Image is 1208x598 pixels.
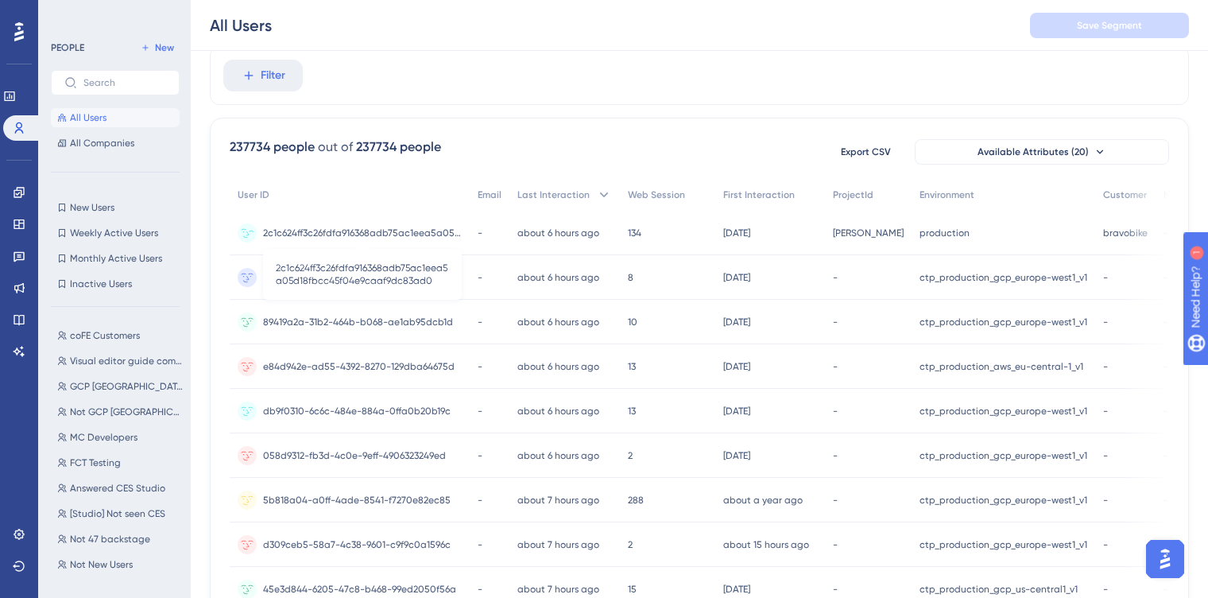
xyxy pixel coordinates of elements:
span: - [833,583,838,596]
span: ctp_production_aws_eu-central-1_v1 [920,360,1083,373]
span: 5b818a04-a0ff-4ade-8541-f7270e82ec85 [263,494,451,507]
span: - [478,494,482,507]
span: production [920,227,970,239]
span: Not 47 backstage [70,533,150,546]
span: Customer [1103,188,1147,201]
button: Filter [223,60,303,91]
button: Inactive Users [51,274,180,293]
span: - [833,271,838,284]
button: MC Developers [51,428,189,447]
button: New [135,38,180,57]
button: All Users [51,108,180,127]
time: about 15 hours ago [723,539,809,550]
button: Visual editor guide completed [51,351,189,371]
time: about 6 hours ago [517,406,599,417]
div: PEOPLE [51,41,84,54]
span: - [1163,583,1168,596]
div: 1 [110,8,115,21]
button: Export CSV [826,139,905,165]
span: 058d9312-fb3d-4c0e-9eff-4906323249ed [263,449,446,462]
span: 2 [628,449,633,462]
span: - [478,538,482,551]
span: - [1103,449,1108,462]
span: coFE Customers [70,329,140,342]
button: All Companies [51,134,180,153]
span: 2 [628,538,633,551]
span: d309ceb5-58a7-4c38-9601-c9f9c0a1596c [263,538,451,551]
span: bravobike [1103,227,1148,239]
span: Visual editor guide completed [70,355,183,367]
time: about a year ago [723,495,803,506]
time: [DATE] [723,361,750,372]
button: Monthly Active Users [51,249,180,268]
button: New Users [51,198,180,217]
span: - [1103,360,1108,373]
span: - [1163,449,1168,462]
time: about 7 hours ago [517,539,599,550]
time: about 6 hours ago [517,227,599,239]
span: - [833,494,838,507]
time: [DATE] [723,406,750,417]
span: MC Developers [70,431,137,444]
button: FCT Testing [51,453,189,472]
span: - [1163,360,1168,373]
span: - [833,405,838,417]
span: - [1163,405,1168,417]
span: - [478,227,482,239]
span: Not New Users [70,558,133,571]
span: ctp_production_gcp_us-central1_v1 [920,583,1078,596]
span: - [478,360,482,373]
button: Not 47 backstage [51,530,189,549]
span: - [833,360,838,373]
div: 237734 people [230,138,315,157]
button: [Studio] Not seen CES [51,504,189,523]
span: Need Help? [37,4,99,23]
span: First Interaction [723,188,795,201]
span: - [833,449,838,462]
div: All Users [210,14,272,37]
span: - [1103,494,1108,507]
span: - [1163,227,1168,239]
div: 237734 people [356,138,441,157]
span: 13 [628,405,636,417]
span: - [478,449,482,462]
span: - [478,271,482,284]
span: - [478,316,482,328]
span: New [155,41,174,54]
div: out of [318,138,353,157]
span: db9f0310-6c6c-484e-884a-0ffa0b20b19c [263,405,451,417]
span: All Companies [70,137,134,149]
button: GCP [GEOGRAPHIC_DATA], Not New [51,377,189,396]
button: Not New Users [51,555,189,574]
span: ctp_production_gcp_europe-west1_v1 [920,449,1087,462]
span: Environment [920,188,974,201]
span: 45e3d844-6205-47c8-b468-99ed2050f56a [263,583,456,596]
time: about 6 hours ago [517,361,599,372]
span: - [1163,271,1168,284]
span: 15 [628,583,637,596]
span: 8 [628,271,633,284]
span: All Users [70,111,106,124]
span: ProjectId [833,188,873,201]
span: User ID [238,188,269,201]
span: ctp_production_gcp_europe-west1_v1 [920,271,1087,284]
span: Not GCP [GEOGRAPHIC_DATA], Not New [70,406,183,418]
span: - [478,405,482,417]
span: Monthly Active Users [70,252,162,265]
span: Email [478,188,501,201]
span: 13 [628,360,636,373]
time: about 6 hours ago [517,450,599,461]
span: - [1103,583,1108,596]
button: Not GCP [GEOGRAPHIC_DATA], Not New [51,402,189,421]
button: coFE Customers [51,326,189,345]
span: Inactive Users [70,278,132,290]
span: Filter [261,66,285,85]
span: Export CSV [841,146,891,158]
iframe: UserGuiding AI Assistant Launcher [1141,535,1189,583]
button: Save Segment [1030,13,1189,38]
time: about 6 hours ago [517,272,599,283]
span: e84d942e-ad55-4392-8270-129dba64675d [263,360,455,373]
span: Name [1163,188,1190,201]
span: - [1103,316,1108,328]
span: Weekly Active Users [70,227,158,239]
